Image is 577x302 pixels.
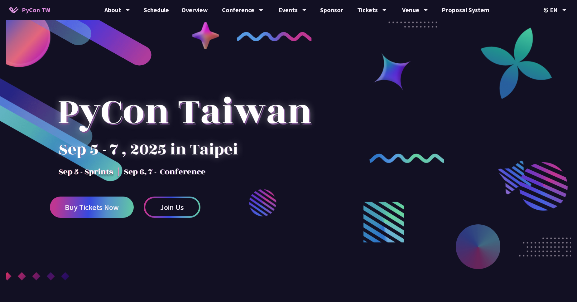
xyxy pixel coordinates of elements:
[144,197,200,218] a: Join Us
[160,203,184,211] span: Join Us
[22,5,50,15] span: PyCon TW
[9,7,19,13] img: Home icon of PyCon TW 2025
[65,203,119,211] span: Buy Tickets Now
[3,2,56,18] a: PyCon TW
[369,153,445,163] img: curly-2.e802c9f.png
[544,8,550,12] img: Locale Icon
[50,197,134,218] a: Buy Tickets Now
[237,32,312,41] img: curly-1.ebdbada.png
